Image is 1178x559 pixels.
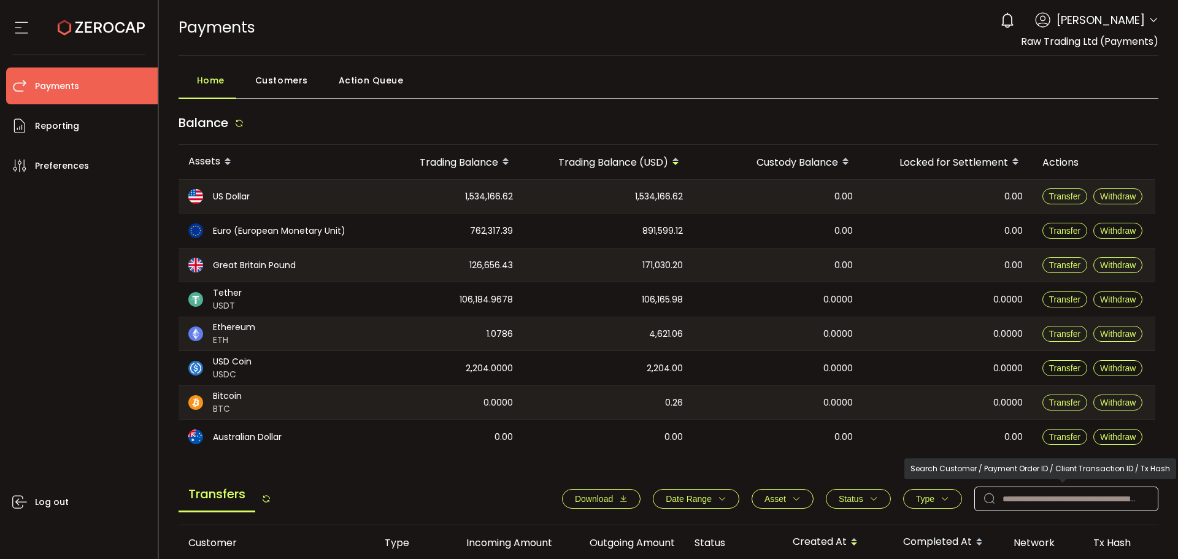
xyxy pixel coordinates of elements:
span: 0.00 [834,430,853,444]
img: btc_portfolio.svg [188,395,203,410]
button: Type [903,489,962,509]
span: 0.00 [834,190,853,204]
span: Withdraw [1100,260,1136,270]
button: Withdraw [1093,291,1142,307]
div: Incoming Amount [439,536,562,550]
button: Transfer [1042,326,1088,342]
img: usdc_portfolio.svg [188,361,203,376]
img: eur_portfolio.svg [188,223,203,238]
button: Withdraw [1093,188,1142,204]
span: Transfers [179,477,255,512]
span: Home [197,68,225,93]
span: [PERSON_NAME] [1057,12,1145,28]
button: Transfer [1042,223,1088,239]
span: 0.00 [834,258,853,272]
span: Transfer [1049,363,1081,373]
span: 4,621.06 [649,327,683,341]
span: ETH [213,334,255,347]
span: US Dollar [213,190,250,203]
div: Type [375,536,439,550]
span: Action Queue [339,68,404,93]
div: Actions [1033,155,1155,169]
button: Withdraw [1093,360,1142,376]
div: Trading Balance (USD) [523,152,693,172]
span: Transfer [1049,398,1081,407]
span: 762,317.39 [470,224,513,238]
div: Search Customer / Payment Order ID / Client Transaction ID / Tx Hash [904,458,1176,479]
button: Download [562,489,641,509]
button: Transfer [1042,395,1088,411]
span: USDC [213,368,252,381]
button: Transfer [1042,257,1088,273]
span: 0.00 [1004,430,1023,444]
span: 126,656.43 [469,258,513,272]
span: Raw Trading Ltd (Payments) [1021,34,1158,48]
span: Withdraw [1100,226,1136,236]
span: Australian Dollar [213,431,282,444]
iframe: Chat Widget [1117,500,1178,559]
span: 1.0786 [487,327,513,341]
span: Download [575,494,613,504]
span: 0.0000 [823,396,853,410]
span: 0.00 [664,430,683,444]
span: Withdraw [1100,329,1136,339]
span: Withdraw [1100,398,1136,407]
span: Transfer [1049,191,1081,201]
span: Preferences [35,157,89,175]
span: 106,165.98 [642,293,683,307]
span: 0.26 [665,396,683,410]
span: 0.0000 [993,396,1023,410]
span: Transfer [1049,260,1081,270]
span: Transfer [1049,432,1081,442]
span: 171,030.20 [642,258,683,272]
button: Withdraw [1093,257,1142,273]
div: Customer [179,536,375,550]
div: Locked for Settlement [863,152,1033,172]
div: Trading Balance [369,152,523,172]
span: 1,534,166.62 [635,190,683,204]
span: Type [916,494,934,504]
div: Network [1004,536,1084,550]
button: Transfer [1042,188,1088,204]
span: 0.00 [495,430,513,444]
span: Bitcoin [213,390,242,403]
span: Balance [179,114,228,131]
button: Date Range [653,489,739,509]
button: Withdraw [1093,326,1142,342]
button: Transfer [1042,360,1088,376]
span: BTC [213,403,242,415]
button: Asset [752,489,814,509]
span: Transfer [1049,295,1081,304]
span: 891,599.12 [642,224,683,238]
span: Payments [179,17,255,38]
button: Status [826,489,891,509]
div: Custody Balance [693,152,863,172]
span: 0.0000 [483,396,513,410]
span: Tether [213,287,242,299]
span: Log out [35,493,69,511]
span: 0.0000 [993,361,1023,376]
span: Customers [255,68,308,93]
span: Withdraw [1100,191,1136,201]
div: Completed At [893,532,1004,553]
span: Transfer [1049,329,1081,339]
button: Withdraw [1093,429,1142,445]
button: Withdraw [1093,223,1142,239]
span: 0.0000 [823,327,853,341]
span: Great Britain Pound [213,259,296,272]
img: eth_portfolio.svg [188,326,203,341]
div: Status [685,536,783,550]
span: USD Coin [213,355,252,368]
span: Withdraw [1100,295,1136,304]
div: Assets [179,152,369,172]
span: 1,534,166.62 [465,190,513,204]
span: 106,184.9678 [460,293,513,307]
span: Status [839,494,863,504]
span: Reporting [35,117,79,135]
span: Asset [764,494,786,504]
span: Date Range [666,494,712,504]
button: Transfer [1042,429,1088,445]
span: Ethereum [213,321,255,334]
span: Payments [35,77,79,95]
